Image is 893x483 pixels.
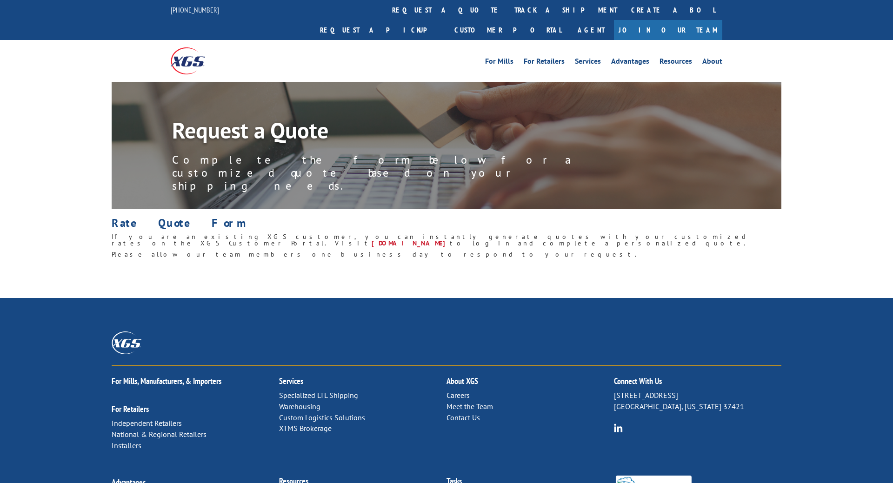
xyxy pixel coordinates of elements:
a: Request a pickup [313,20,447,40]
a: Custom Logistics Solutions [279,413,365,422]
span: to log in and complete a personalized quote. [450,239,748,247]
a: Services [575,58,601,68]
a: National & Regional Retailers [112,430,207,439]
a: Join Our Team [614,20,722,40]
a: XTMS Brokerage [279,423,332,433]
h2: Connect With Us [614,377,781,390]
a: Careers [446,390,470,400]
a: Customer Portal [447,20,568,40]
p: [STREET_ADDRESS] [GEOGRAPHIC_DATA], [US_STATE] 37421 [614,390,781,412]
a: Advantages [611,58,649,68]
a: For Mills [485,58,513,68]
a: Installers [112,441,141,450]
a: Specialized LTL Shipping [279,390,358,400]
span: If you are an existing XGS customer, you can instantly generate quotes with your customized rates... [112,232,749,247]
a: Resources [660,58,692,68]
img: group-6 [614,423,623,432]
img: XGS_Logos_ALL_2024_All_White [112,331,141,354]
a: For Mills, Manufacturers, & Importers [112,376,221,386]
h6: Please allow our team members one business day to respond to your request. [112,251,781,262]
a: For Retailers [112,404,149,414]
a: [DOMAIN_NAME] [372,239,450,247]
a: Independent Retailers [112,418,182,428]
a: Warehousing [279,402,320,411]
a: Contact Us [446,413,480,422]
p: Complete the form below for a customized quote based on your shipping needs. [172,153,591,192]
a: Services [279,376,303,386]
a: Agent [568,20,614,40]
a: Meet the Team [446,402,493,411]
a: [PHONE_NUMBER] [171,5,219,14]
a: About [702,58,722,68]
h1: Request a Quote [172,119,591,146]
a: About XGS [446,376,478,386]
a: For Retailers [524,58,565,68]
h1: Rate Quote Form [112,218,781,233]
